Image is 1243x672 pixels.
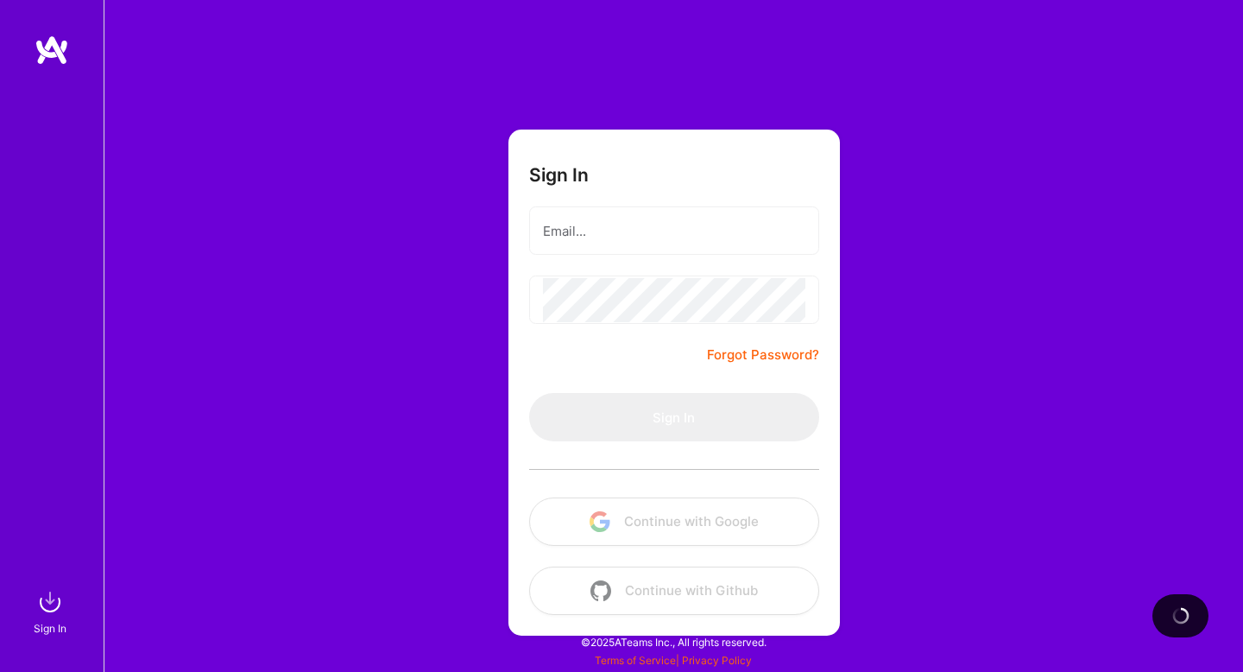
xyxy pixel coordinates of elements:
[529,567,819,615] button: Continue with Github
[543,209,805,253] input: Email...
[682,654,752,667] a: Privacy Policy
[33,585,67,619] img: sign in
[590,511,610,532] img: icon
[590,580,611,601] img: icon
[595,654,676,667] a: Terms of Service
[35,35,69,66] img: logo
[104,620,1243,663] div: © 2025 ATeams Inc., All rights reserved.
[529,164,589,186] h3: Sign In
[36,585,67,637] a: sign inSign In
[529,393,819,441] button: Sign In
[595,654,752,667] span: |
[707,345,819,365] a: Forgot Password?
[529,498,819,546] button: Continue with Google
[34,619,66,637] div: Sign In
[1171,606,1190,625] img: loading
